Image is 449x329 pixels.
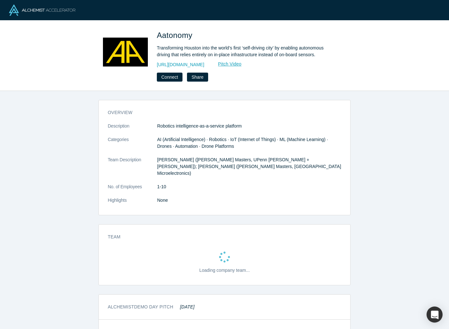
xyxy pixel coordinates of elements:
p: None [157,197,341,204]
dt: Categories [108,136,157,156]
button: Connect [157,73,182,82]
dt: Highlights [108,197,157,210]
dt: Team Description [108,156,157,183]
a: [URL][DOMAIN_NAME] [157,61,204,68]
dt: Description [108,123,157,136]
h3: overview [108,109,332,116]
a: Pitch Video [211,60,242,68]
p: Loading company team... [199,267,250,274]
p: Robotics intelligence-as-a-service platform [157,123,341,129]
h3: Alchemist Demo Day Pitch [108,304,195,310]
button: Share [187,73,208,82]
span: AI (Artificial Intelligence) · Robotics · IoT (Internet of Things) · ML (Machine Learning) · Dron... [157,137,328,149]
span: Aatonomy [157,31,195,40]
img: Alchemist Logo [9,4,75,16]
em: [DATE] [180,304,194,309]
img: Aatonomy's Logo [103,30,148,75]
dd: 1-10 [157,183,341,190]
dt: No. of Employees [108,183,157,197]
div: Transforming Houston into the world’s first ‘self-driving city’ by enabling autonomous driving th... [157,45,336,58]
p: [PERSON_NAME] ([PERSON_NAME] Masters, UPenn [PERSON_NAME] + [PERSON_NAME]); [PERSON_NAME] ([PERSO... [157,156,341,177]
h3: Team [108,234,332,240]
